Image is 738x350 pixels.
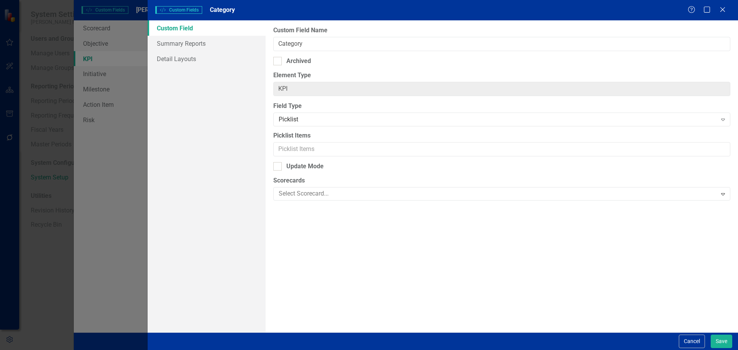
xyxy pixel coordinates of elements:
button: Cancel [679,335,705,348]
div: Update Mode [286,162,324,171]
div: Picklist [279,115,716,124]
button: Save [711,335,732,348]
input: Picklist Items [273,142,730,156]
a: Detail Layouts [148,51,266,66]
label: Element Type [273,71,730,80]
label: Picklist Items [273,131,730,140]
label: Custom Field Name [273,26,730,35]
a: Summary Reports [148,36,266,51]
span: Category [210,6,235,13]
input: Custom Field Name [273,37,730,51]
label: Scorecards [273,176,730,185]
span: Custom Fields [155,6,202,14]
a: Custom Field [148,20,266,36]
div: Archived [286,57,311,66]
label: Field Type [273,102,730,111]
